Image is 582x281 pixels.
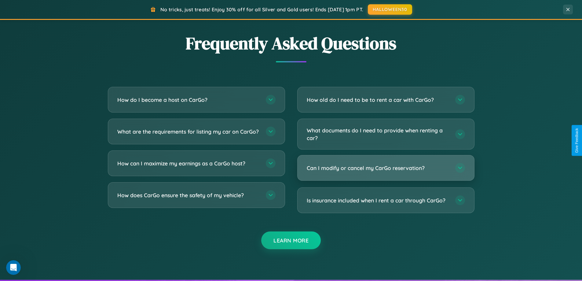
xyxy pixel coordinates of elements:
[368,4,412,15] button: HALLOWEEN30
[575,128,579,153] div: Give Feedback
[307,127,449,142] h3: What documents do I need to provide when renting a car?
[307,164,449,172] h3: Can I modify or cancel my CarGo reservation?
[160,6,363,13] span: No tricks, just treats! Enjoy 30% off for all Silver and Gold users! Ends [DATE] 1pm PT.
[6,260,21,275] iframe: Intercom live chat
[117,128,260,135] h3: What are the requirements for listing my car on CarGo?
[307,197,449,204] h3: Is insurance included when I rent a car through CarGo?
[307,96,449,104] h3: How old do I need to be to rent a car with CarGo?
[261,231,321,249] button: Learn More
[117,96,260,104] h3: How do I become a host on CarGo?
[108,31,474,55] h2: Frequently Asked Questions
[117,191,260,199] h3: How does CarGo ensure the safety of my vehicle?
[117,160,260,167] h3: How can I maximize my earnings as a CarGo host?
